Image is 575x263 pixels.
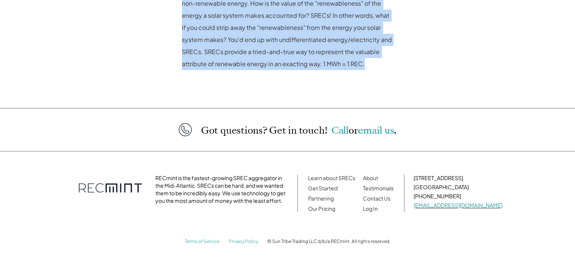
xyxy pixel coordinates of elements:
span: or [349,124,358,137]
p: © Sun Tribe Trading LLC d/b/a RECmint. All rights reserved. [267,239,391,244]
a: Get Started [308,185,338,191]
a: About [363,174,378,181]
p: [GEOGRAPHIC_DATA] [414,183,502,191]
p: [PHONE_NUMBER] [414,192,502,200]
p: [STREET_ADDRESS] [414,174,502,182]
a: [EMAIL_ADDRESS][DOMAIN_NAME] [414,202,502,209]
a: Terms of Service [185,238,220,244]
a: Privacy Policy [229,238,258,244]
a: Testimonials [363,185,394,191]
p: RECmint is the fastest-growing SREC aggregator in the Mid-Atlantic. SRECs can be hard, and we wan... [155,174,288,204]
a: Contact Us [363,195,391,202]
a: Log In [363,205,378,212]
a: email us [358,124,394,137]
span: . [394,124,397,137]
a: Partnering [308,195,334,202]
a: Call [332,124,349,137]
a: Learn about SRECs [308,174,355,181]
a: Our Pricing [308,205,335,212]
p: Got questions? Get in touch! [201,125,397,135]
